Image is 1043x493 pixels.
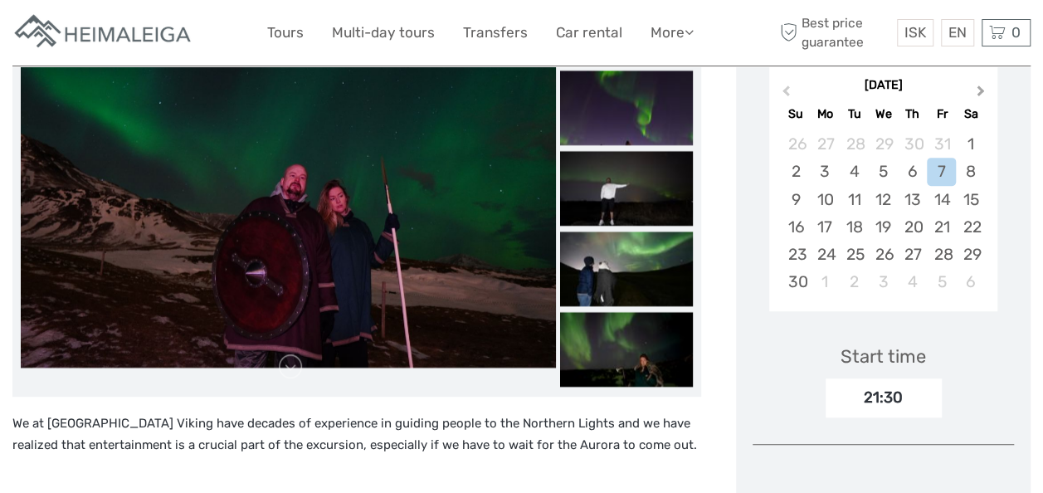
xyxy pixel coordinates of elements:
div: Fr [927,103,956,125]
span: Best price guarantee [776,14,893,51]
img: f15b170ff1c342e1924ed0d6ea4e2bc4_slider_thumbnail.jpeg [560,312,693,387]
div: Choose Tuesday, November 25th, 2025 [840,241,869,268]
div: 21:30 [826,378,942,417]
div: Choose Sunday, November 2nd, 2025 [781,158,810,185]
div: Su [781,103,810,125]
img: 5a7713e20732436586e256207d9e6e97_slider_thumbnail.jpeg [560,71,693,145]
div: Choose Wednesday, November 5th, 2025 [869,158,898,185]
div: Choose Monday, October 27th, 2025 [811,130,840,158]
div: Choose Thursday, December 4th, 2025 [898,268,927,295]
div: Choose Saturday, November 8th, 2025 [956,158,985,185]
div: Choose Thursday, November 13th, 2025 [898,186,927,213]
div: Choose Saturday, November 22nd, 2025 [956,213,985,241]
div: Choose Wednesday, November 26th, 2025 [869,241,898,268]
div: Choose Monday, November 17th, 2025 [811,213,840,241]
div: Choose Sunday, November 23rd, 2025 [781,241,810,268]
div: Choose Tuesday, November 18th, 2025 [840,213,869,241]
div: Choose Sunday, November 30th, 2025 [781,268,810,295]
button: Next Month [969,81,996,108]
p: We're away right now. Please check back later! [23,29,188,42]
div: Choose Monday, December 1st, 2025 [811,268,840,295]
div: Choose Wednesday, October 29th, 2025 [869,130,898,158]
a: Tours [267,21,304,45]
div: Choose Tuesday, October 28th, 2025 [840,130,869,158]
div: Choose Wednesday, December 3rd, 2025 [869,268,898,295]
div: Th [898,103,927,125]
button: Previous Month [771,81,797,108]
div: Choose Monday, November 24th, 2025 [811,241,840,268]
div: Sa [956,103,985,125]
div: Choose Friday, November 7th, 2025 [927,158,956,185]
span: 0 [1009,24,1023,41]
div: month 2025-11 [774,130,992,295]
a: Transfers [463,21,528,45]
div: [DATE] [769,77,997,95]
img: 10f618b3c91e4d43ad88aa0647e0b1f2_slider_thumbnail.jpeg [560,232,693,306]
div: Choose Sunday, November 16th, 2025 [781,213,810,241]
div: Choose Saturday, November 29th, 2025 [956,241,985,268]
div: Choose Friday, October 31st, 2025 [927,130,956,158]
a: Multi-day tours [332,21,435,45]
img: aa03b46b327a465b879196fdb9c97464_main_slider.jpeg [21,11,556,368]
button: Open LiveChat chat widget [191,26,211,46]
div: Choose Thursday, November 27th, 2025 [898,241,927,268]
a: More [651,21,694,45]
img: Apartments in Reykjavik [12,12,195,53]
div: Choose Wednesday, November 12th, 2025 [869,186,898,213]
div: Choose Saturday, December 6th, 2025 [956,268,985,295]
div: Mo [811,103,840,125]
div: Tu [840,103,869,125]
div: Start time [841,344,926,369]
div: EN [941,19,974,46]
div: Choose Tuesday, November 4th, 2025 [840,158,869,185]
div: Choose Sunday, November 9th, 2025 [781,186,810,213]
div: Choose Friday, November 14th, 2025 [927,186,956,213]
div: Choose Saturday, November 1st, 2025 [956,130,985,158]
div: Choose Wednesday, November 19th, 2025 [869,213,898,241]
div: Choose Saturday, November 15th, 2025 [956,186,985,213]
div: Choose Friday, November 28th, 2025 [927,241,956,268]
div: Choose Thursday, November 20th, 2025 [898,213,927,241]
div: Choose Tuesday, December 2nd, 2025 [840,268,869,295]
span: ISK [904,24,926,41]
div: Choose Thursday, November 6th, 2025 [898,158,927,185]
div: Choose Sunday, October 26th, 2025 [781,130,810,158]
div: Choose Thursday, October 30th, 2025 [898,130,927,158]
div: Choose Monday, November 10th, 2025 [811,186,840,213]
div: Choose Friday, November 21st, 2025 [927,213,956,241]
div: Choose Monday, November 3rd, 2025 [811,158,840,185]
a: Car rental [556,21,622,45]
div: Choose Friday, December 5th, 2025 [927,268,956,295]
p: We at [GEOGRAPHIC_DATA] Viking have decades of experience in guiding people to the Northern Light... [12,413,701,456]
div: Choose Tuesday, November 11th, 2025 [840,186,869,213]
img: 8f6abed140134564b1154bbad0b73724_slider_thumbnail.jpeg [560,151,693,226]
div: We [869,103,898,125]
